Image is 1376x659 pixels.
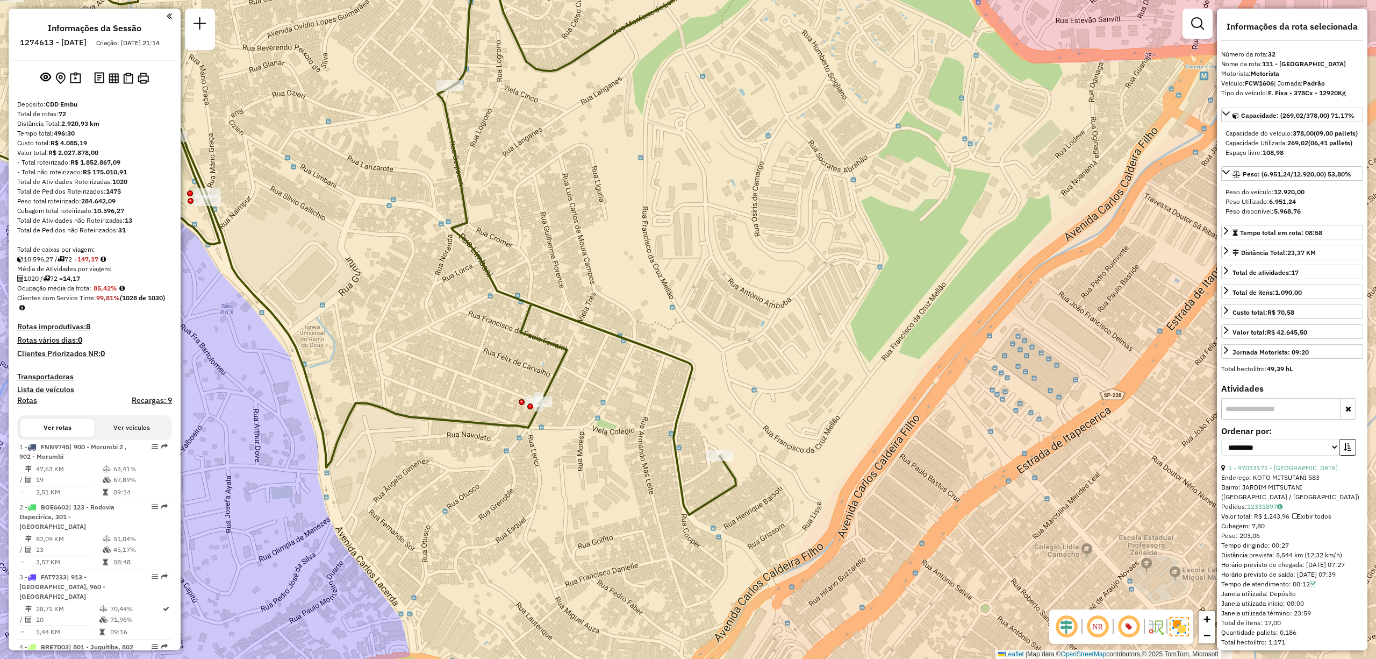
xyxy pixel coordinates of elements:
div: Pedidos: [1221,502,1363,512]
h4: Rotas vários dias: [17,336,172,345]
strong: 14,17 [63,274,80,282]
button: Painel de Sugestão [68,70,83,87]
button: Logs desbloquear sessão [92,70,106,87]
a: 12331897 [1247,502,1282,511]
img: Exibir/Ocultar setores [1170,617,1189,636]
strong: R$ 2.027.878,00 [48,148,98,157]
i: % de utilização da cubagem [99,617,107,623]
i: % de utilização da cubagem [103,547,111,553]
a: Valor total:R$ 42.645,50 [1221,324,1363,339]
td: 70,44% [110,604,162,614]
div: Capacidade do veículo: [1225,129,1359,138]
div: Janela utilizada: Depósito [1221,589,1363,599]
div: Valor total: R$ 1.243,96 [1221,512,1363,521]
td: 09:14 [113,487,167,498]
td: 23 [35,544,102,555]
button: Ver rotas [20,419,95,437]
em: Rota exportada [161,504,168,510]
i: Observações [1277,504,1282,510]
i: Total de Atividades [25,547,32,553]
span: Exibir número da rota [1116,614,1142,640]
td: = [19,487,25,498]
a: Rotas [17,396,37,405]
i: Rota otimizada [163,606,169,612]
strong: 31 [118,226,126,234]
em: Rotas cross docking consideradas [19,304,25,311]
a: Com service time [1310,580,1316,588]
i: % de utilização da cubagem [103,477,111,483]
strong: F. Fixa - 378Cx - 12920Kg [1268,89,1346,97]
td: 2,51 KM [35,487,102,498]
em: Rota exportada [161,573,168,580]
a: Jornada Motorista: 09:20 [1221,344,1363,359]
strong: 147,17 [77,255,98,263]
td: 09:16 [110,627,162,637]
span: Exibir todos [1292,512,1331,520]
i: Total de Atividades [25,477,32,483]
div: Tempo dirigindo: 00:27 [1221,541,1363,550]
td: 08:48 [113,557,167,568]
span: 23,37 KM [1287,249,1316,257]
button: Visualizar relatório de Roteirização [106,70,121,85]
strong: 99,81% [96,294,120,302]
span: Peso: 203,06 [1221,532,1260,540]
div: Endereço: KOTO MITSUTANI 583 [1221,473,1363,483]
span: − [1203,628,1210,642]
td: 1,44 KM [35,627,99,637]
a: Capacidade: (269,02/378,00) 71,17% [1221,108,1363,122]
div: Motorista: [1221,69,1363,79]
i: Tempo total em rota [103,559,108,565]
a: Nova sessão e pesquisa [189,13,211,37]
span: Ocultar deslocamento [1053,614,1079,640]
span: Ocupação média da frota: [17,284,91,292]
td: / [19,614,25,625]
div: - Total roteirizado: [17,158,172,167]
div: Custo total: [17,138,172,148]
div: Distância Total: [1232,248,1316,258]
div: Custo total: [1232,308,1294,317]
i: Cubagem total roteirizado [17,256,24,263]
td: 3,57 KM [35,557,102,568]
i: Distância Total [25,466,32,472]
div: Total de Atividades não Roteirizadas: [17,216,172,225]
i: Tempo total em rota [99,629,105,635]
div: Criação: [DATE] 21:14 [92,38,164,48]
div: Bairro: JARDIM MITSUTANI ([GEOGRAPHIC_DATA] / [GEOGRAPHIC_DATA]) [1221,483,1363,502]
div: Nome da rota: [1221,59,1363,69]
em: Média calculada utilizando a maior ocupação (%Peso ou %Cubagem) de cada rota da sessão. Rotas cro... [119,285,125,292]
strong: Motorista [1251,69,1279,77]
i: Total de rotas [43,275,50,282]
i: Total de Atividades [17,275,24,282]
div: Total hectolitro: 1,171 [1221,637,1363,647]
strong: 72 [59,110,66,118]
strong: (1028 de 1030) [120,294,165,302]
span: BRE7D03 [41,643,69,651]
button: Imprimir Rotas [135,70,151,86]
span: | Jornada: [1274,79,1325,87]
div: Total de caixas por viagem: [17,245,172,254]
strong: 6.951,24 [1269,197,1296,206]
td: 67,89% [113,474,167,485]
strong: 5.968,76 [1274,207,1301,215]
strong: 2.920,93 km [61,119,99,127]
button: Ordem crescente [1339,439,1356,456]
h4: Atividades [1221,384,1363,394]
a: OpenStreetMap [1061,650,1107,658]
div: Total de Pedidos Roteirizados: [17,187,172,196]
strong: 10.596,27 [94,207,124,215]
strong: 49,39 hL [1267,365,1293,373]
div: Tipo do veículo: [1221,88,1363,98]
strong: (06,41 pallets) [1308,139,1352,147]
strong: 8 [86,322,90,331]
td: 20 [35,614,99,625]
div: Peso disponível: [1225,207,1359,216]
td: 63,41% [113,464,167,474]
span: FNN9745 [41,443,69,451]
td: 82,09 KM [35,534,102,544]
span: 3 - [19,573,105,600]
strong: 0 [78,335,82,345]
div: Depósito: [17,100,172,109]
h4: Informações da rota selecionada [1221,22,1363,32]
strong: R$ 175.010,91 [83,168,127,176]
